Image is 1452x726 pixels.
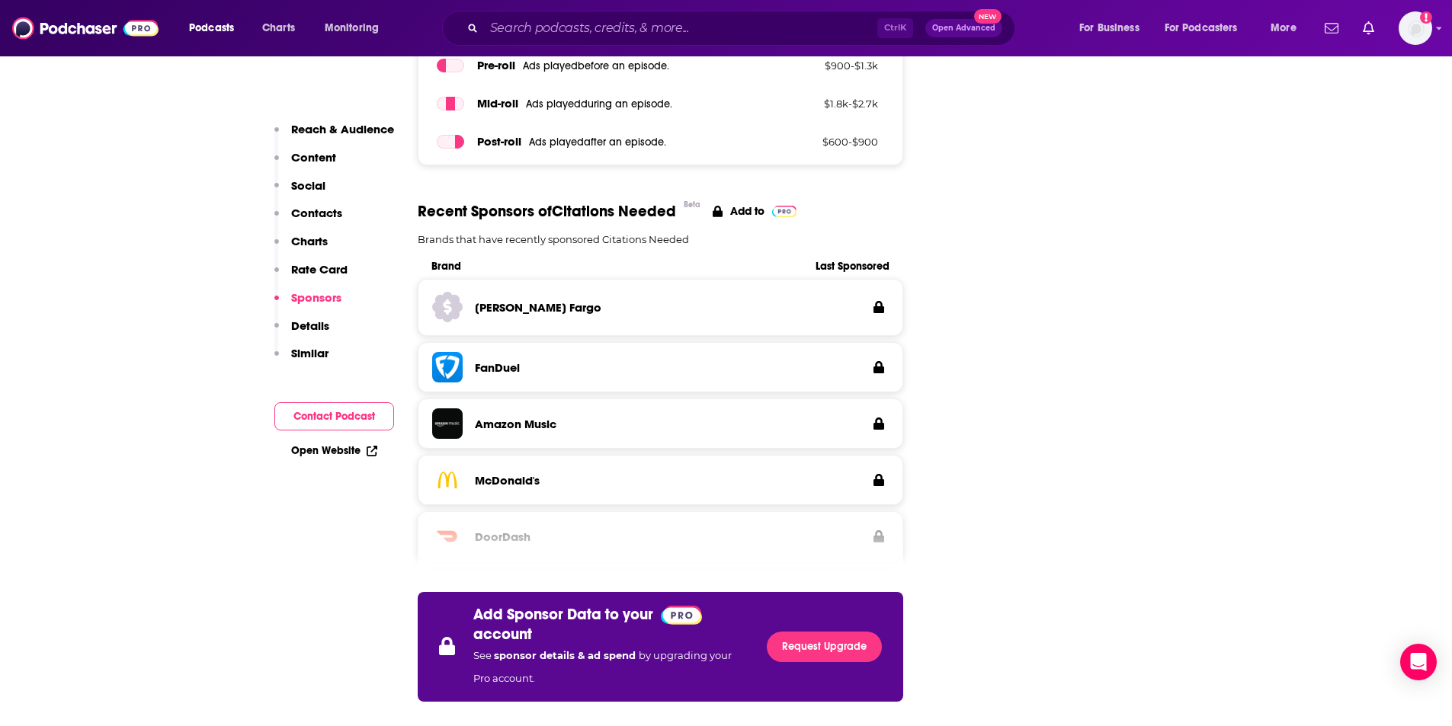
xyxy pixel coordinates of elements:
span: Monitoring [325,18,379,39]
button: Rate Card [274,262,348,290]
a: Pro website [661,604,703,624]
a: Open Website [291,444,377,457]
span: Recent Sponsors of Citations Needed [418,202,676,221]
span: Ads played after an episode . [529,136,666,149]
button: Social [274,178,325,206]
h3: Amazon Music [475,417,556,431]
span: Mid -roll [477,96,518,110]
a: Add to [713,202,797,221]
p: Content [291,150,336,165]
span: Podcasts [189,18,234,39]
span: sponsor details & ad spend [494,649,639,661]
p: $ 1.8k - $ 2.7k [779,98,878,110]
button: Show profile menu [1399,11,1432,45]
p: $ 900 - $ 1.3k [779,59,878,72]
button: Open AdvancedNew [925,19,1002,37]
button: Contacts [274,206,342,234]
button: Content [274,150,336,178]
p: Social [291,178,325,193]
p: Details [291,318,329,333]
p: Reach & Audience [291,122,394,136]
img: McDonald's logo [432,465,463,495]
span: Logged in as pmaccoll [1399,11,1432,45]
button: Similar [274,346,329,374]
img: Amazon Music logo [432,408,463,439]
button: open menu [314,16,399,40]
h3: FanDuel [475,360,520,375]
div: Open Intercom Messenger [1400,644,1437,680]
img: Pro Logo [772,206,797,217]
p: Add to [730,204,764,218]
span: For Podcasters [1165,18,1238,39]
h3: McDonald's [475,473,540,488]
p: See by upgrading your Pro account. [473,644,749,689]
img: Podchaser - Follow, Share and Rate Podcasts [12,14,159,43]
p: Charts [291,234,328,248]
button: open menu [1260,16,1316,40]
button: Reach & Audience [274,122,394,150]
button: open menu [1069,16,1159,40]
span: Ctrl K [877,18,913,38]
a: Show notifications dropdown [1319,15,1345,41]
span: Open Advanced [932,24,995,32]
p: account [473,625,532,644]
button: Sponsors [274,290,341,318]
span: Ads played before an episode . [523,59,669,72]
span: Post -roll [477,134,521,149]
button: Charts [274,234,328,262]
img: FanDuel logo [432,352,463,382]
div: Search podcasts, credits, & more... [457,11,1030,46]
p: Contacts [291,206,342,220]
p: $ 600 - $ 900 [779,136,878,148]
a: Request Upgrade [767,632,882,662]
span: For Business [1079,18,1139,39]
p: Brands that have recently sponsored Citations Needed [418,233,904,245]
button: Details [274,318,329,347]
a: Show notifications dropdown [1357,15,1380,41]
span: Ads played during an episode . [526,98,672,110]
a: Charts [252,16,304,40]
span: New [974,9,1002,24]
span: Charts [262,18,295,39]
span: Pre -roll [477,58,515,72]
svg: Add a profile image [1420,11,1432,24]
span: Last Sponsored [790,260,889,273]
p: Add Sponsor Data to your [473,605,653,624]
span: More [1271,18,1297,39]
div: Beta [684,200,700,209]
p: Rate Card [291,262,348,277]
button: open menu [1155,16,1260,40]
img: Podchaser Pro [661,606,703,625]
p: Similar [291,346,329,360]
button: Contact Podcast [274,402,394,430]
img: User Profile [1399,11,1432,45]
span: Brand [431,260,791,273]
p: Sponsors [291,290,341,305]
h3: [PERSON_NAME] Fargo [475,300,601,315]
input: Search podcasts, credits, & more... [484,16,877,40]
button: open menu [178,16,254,40]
